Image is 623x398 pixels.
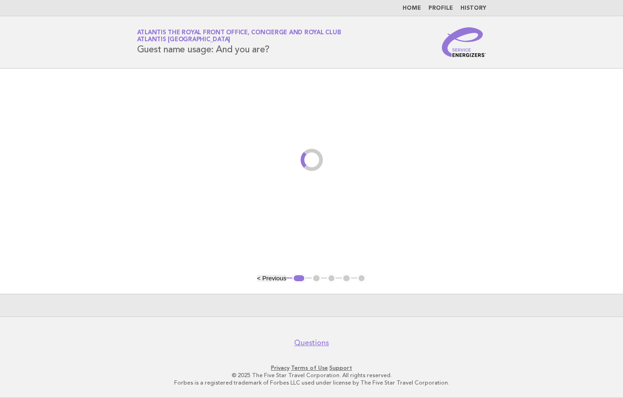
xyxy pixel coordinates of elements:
[28,364,595,372] p: · ·
[442,27,486,57] img: Service Energizers
[294,338,329,347] a: Questions
[137,30,341,43] a: Atlantis The Royal Front Office, Concierge and Royal ClubAtlantis [GEOGRAPHIC_DATA]
[329,365,352,371] a: Support
[271,365,289,371] a: Privacy
[291,365,328,371] a: Terms of Use
[460,6,486,11] a: History
[403,6,421,11] a: Home
[28,372,595,379] p: © 2025 The Five Star Travel Corporation. All rights reserved.
[137,37,231,43] span: Atlantis [GEOGRAPHIC_DATA]
[137,30,341,54] h1: Guest name usage: And you are?
[428,6,453,11] a: Profile
[28,379,595,386] p: Forbes is a registered trademark of Forbes LLC used under license by The Five Star Travel Corpora...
